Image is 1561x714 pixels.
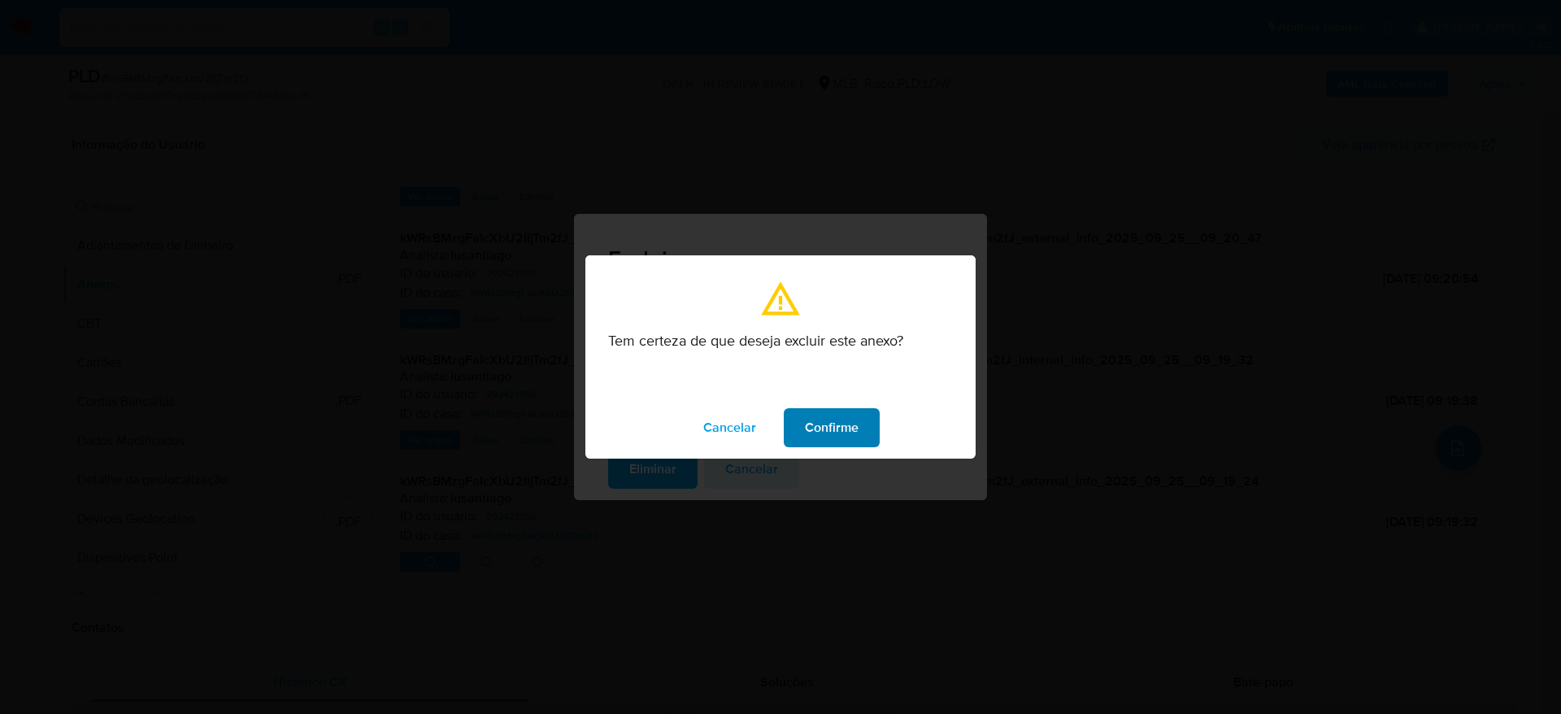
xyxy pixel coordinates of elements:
button: modal_confirmation.confirm [784,408,880,447]
div: modal_confirmation.title [585,255,976,459]
button: modal_confirmation.cancel [682,408,777,447]
span: Confirme [805,410,859,446]
span: Cancelar [703,410,756,446]
p: Tem certeza de que deseja excluir este anexo? [608,332,953,350]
